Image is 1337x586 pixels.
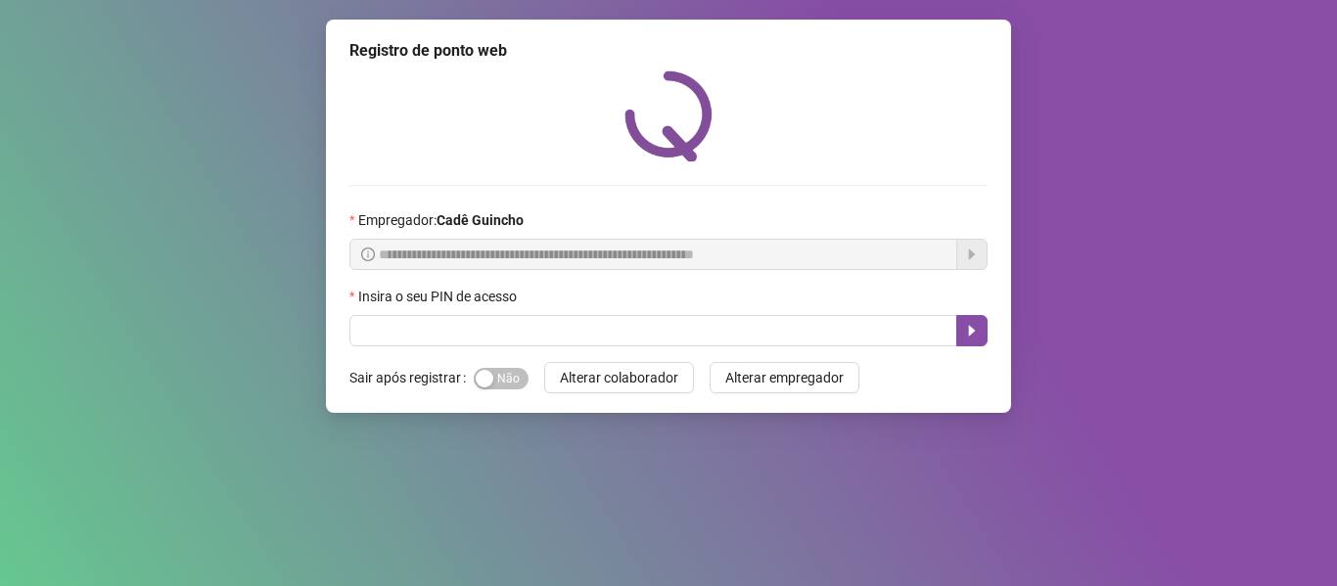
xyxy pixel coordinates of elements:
[624,70,713,161] img: QRPoint
[361,248,375,261] span: info-circle
[725,367,844,388] span: Alterar empregador
[544,362,694,393] button: Alterar colaborador
[349,286,530,307] label: Insira o seu PIN de acesso
[437,212,524,228] strong: Cadê Guincho
[560,367,678,388] span: Alterar colaborador
[964,323,980,338] span: caret-right
[349,362,474,393] label: Sair após registrar
[710,362,859,393] button: Alterar empregador
[349,39,988,63] div: Registro de ponto web
[358,209,524,231] span: Empregador :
